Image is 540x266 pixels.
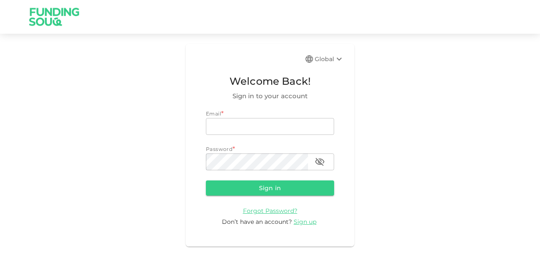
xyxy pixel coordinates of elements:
span: Sign in to your account [206,91,334,101]
div: Global [315,54,344,64]
span: Don’t have an account? [222,218,292,226]
a: Forgot Password? [243,207,297,215]
span: Password [206,146,232,152]
button: Sign in [206,180,334,196]
input: password [206,153,308,170]
span: Sign up [294,218,316,226]
span: Email [206,110,221,117]
input: email [206,118,334,135]
span: Welcome Back! [206,73,334,89]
